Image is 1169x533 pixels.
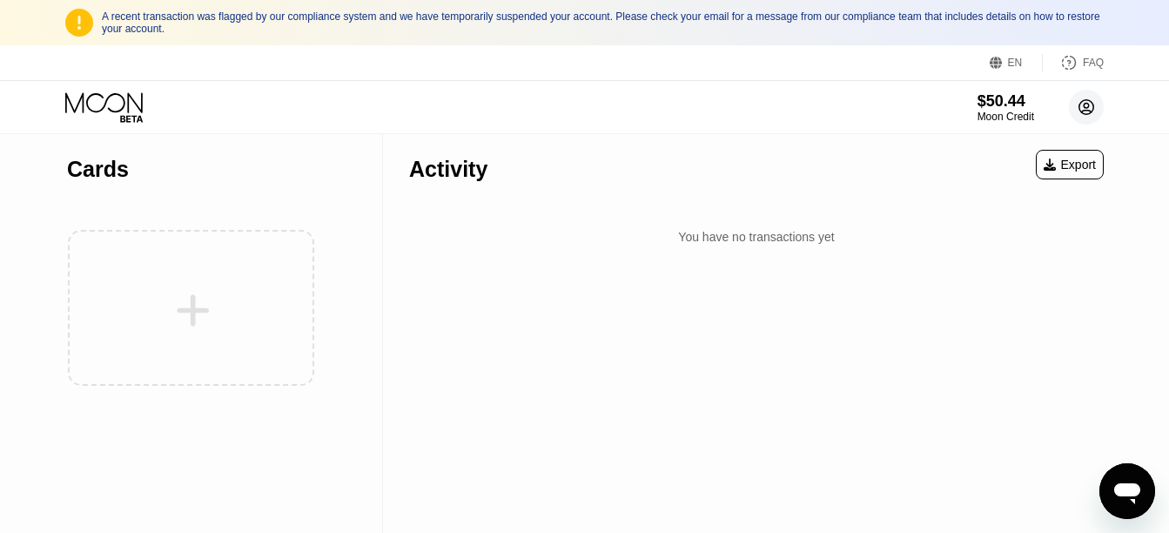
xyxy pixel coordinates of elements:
div: A recent transaction was flagged by our compliance system and we have temporarily suspended your ... [102,10,1104,35]
div: Export [1044,158,1096,172]
iframe: Button to launch messaging window [1099,463,1155,519]
div: EN [990,54,1043,71]
div: Activity [409,157,487,182]
div: FAQ [1083,57,1104,69]
div: $50.44 [978,92,1034,111]
div: You have no transactions yet [409,221,1104,253]
div: $50.44Moon Credit [978,92,1034,123]
div: Moon Credit [978,111,1034,123]
div: Cards [67,157,129,182]
div: EN [1008,57,1023,69]
div: FAQ [1043,54,1104,71]
div: Export [1036,150,1104,179]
